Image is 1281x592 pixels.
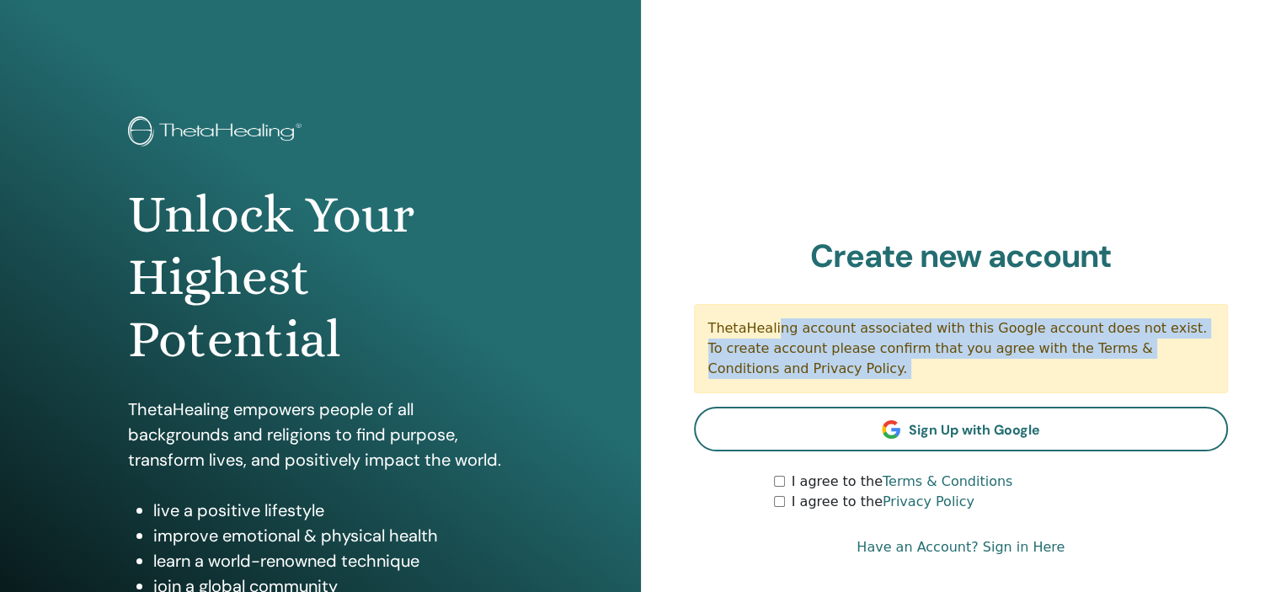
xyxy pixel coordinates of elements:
h1: Unlock Your Highest Potential [128,184,513,371]
li: live a positive lifestyle [153,498,513,523]
span: Sign Up with Google [909,421,1040,439]
p: ThetaHealing empowers people of all backgrounds and religions to find purpose, transform lives, a... [128,397,513,472]
label: I agree to the [792,492,974,512]
li: improve emotional & physical health [153,523,513,548]
li: learn a world-renowned technique [153,548,513,573]
a: Privacy Policy [883,493,974,509]
h2: Create new account [694,237,1229,276]
a: Terms & Conditions [883,473,1012,489]
div: ThetaHealing account associated with this Google account does not exist. To create account please... [694,304,1229,393]
label: I agree to the [792,472,1013,492]
a: Have an Account? Sign in Here [857,537,1065,557]
a: Sign Up with Google [694,407,1229,451]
